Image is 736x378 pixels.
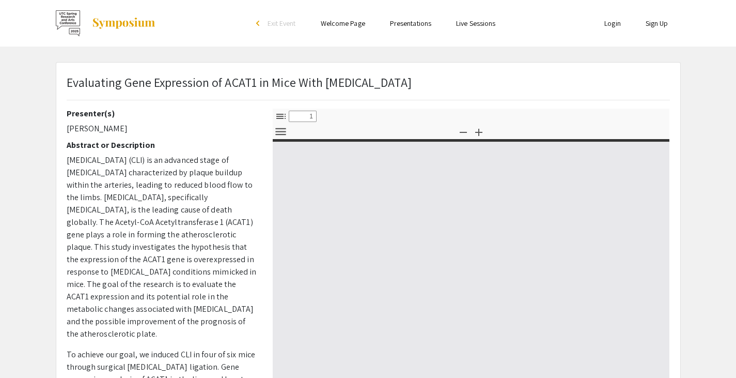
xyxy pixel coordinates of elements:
[67,109,257,118] h2: Presenter(s)
[456,19,495,28] a: Live Sessions
[272,124,290,139] button: Tools
[67,123,257,135] p: [PERSON_NAME]
[8,331,44,370] iframe: Chat
[272,109,290,124] button: Toggle Sidebar
[289,111,317,122] input: Page
[67,140,257,150] h2: Abstract or Description
[321,19,365,28] a: Welcome Page
[91,17,156,29] img: Symposium by ForagerOne
[56,10,156,36] a: UTC Spring Research and Arts Conference 2025
[56,10,81,36] img: UTC Spring Research and Arts Conference 2025
[455,124,472,139] button: Zoom Out
[256,20,262,26] div: arrow_back_ios
[646,19,668,28] a: Sign Up
[604,19,621,28] a: Login
[268,19,296,28] span: Exit Event
[470,124,488,139] button: Zoom In
[67,155,257,339] span: [MEDICAL_DATA] (CLI) is an advanced stage of [MEDICAL_DATA] characterized by plaque buildup withi...
[67,73,412,92] p: Evaluating Gene Expression of ACAT1 in Mice With [MEDICAL_DATA]
[390,19,431,28] a: Presentations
